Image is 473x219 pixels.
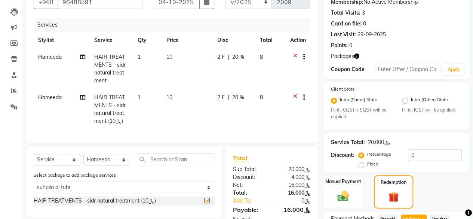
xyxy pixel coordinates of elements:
[227,205,272,214] div: Payable:
[133,32,162,49] th: Qty
[233,154,250,162] span: Total
[357,31,386,39] div: 29-09-2025
[227,181,272,189] div: Net:
[340,96,377,105] label: Intra (Same) State
[217,53,225,61] span: 2 F
[260,54,263,60] span: 8
[166,54,172,60] span: 10
[367,161,378,167] label: Fixed
[411,96,448,105] label: Inter (Other) State
[38,54,62,60] span: Hameeda
[260,94,263,101] span: 8
[375,64,440,75] input: Enter Offer / Coupon Code
[349,42,352,49] div: 0
[34,172,116,179] label: Select package to add package services
[331,107,391,121] small: Hint : CGST + SGST will be applied
[227,165,272,173] div: Sub Total:
[162,32,213,49] th: Price
[331,151,354,159] div: Discount:
[34,197,156,205] div: HAIR TREATMENTS - sidr natural treatment (﷼10)
[363,20,366,28] div: 0
[94,94,126,124] span: HAIR TREATMENTS - sidr natural treatment (﷼10)
[34,18,316,32] div: Services
[138,54,141,60] span: 1
[271,189,316,197] div: ﷼16.000
[213,32,255,49] th: Disc
[331,9,360,17] div: Total Visits:
[138,94,141,101] span: 1
[286,32,310,49] th: Action
[217,94,225,101] span: 2 F
[34,32,90,49] th: Stylist
[166,94,172,101] span: 10
[90,32,133,49] th: Service
[325,178,361,185] label: Manual Payment
[443,64,464,75] button: Apply
[228,94,229,101] span: |
[331,42,348,49] div: Points:
[255,32,286,49] th: Total
[381,179,406,186] label: Redemption
[334,189,352,203] img: _cash.svg
[331,139,365,146] div: Service Total:
[232,94,244,101] span: 20 %
[227,197,279,205] a: Add Tip
[227,173,272,181] div: Discount:
[331,66,375,73] div: Coupon Code
[362,9,365,17] div: 3
[279,197,316,205] div: ﷼0
[368,139,390,146] div: ﷼20.000
[136,153,215,165] input: Search or Scan
[331,31,356,39] div: Last Visit:
[38,94,62,101] span: Hameeda
[94,54,126,84] span: HAIR TREATMENTS - sidr natural treatment
[232,53,244,61] span: 20 %
[271,205,316,214] div: ﷼16.000
[227,189,272,197] div: Total:
[331,20,362,28] div: Card on file:
[271,173,316,181] div: ﷼4.000
[331,86,355,92] label: Client State
[402,107,462,113] small: Hint : IGST will be applied
[331,52,354,60] span: Packages
[385,190,402,203] img: _gift.svg
[228,53,229,61] span: |
[271,181,316,189] div: ﷼16.000
[367,151,391,158] label: Percentage
[271,165,316,173] div: ﷼20.000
